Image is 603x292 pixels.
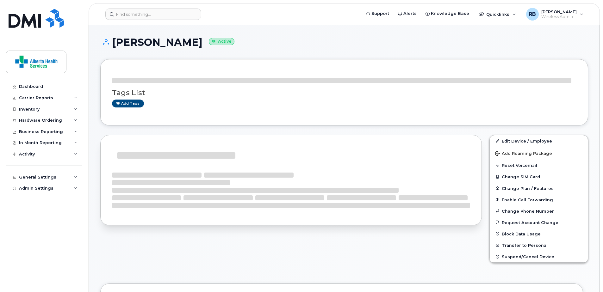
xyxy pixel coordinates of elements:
[490,160,588,171] button: Reset Voicemail
[502,186,554,191] span: Change Plan / Features
[490,135,588,147] a: Edit Device / Employee
[502,197,553,202] span: Enable Call Forwarding
[209,38,234,45] small: Active
[112,89,576,97] h3: Tags List
[490,194,588,205] button: Enable Call Forwarding
[502,254,554,259] span: Suspend/Cancel Device
[490,183,588,194] button: Change Plan / Features
[112,100,144,107] a: Add tags
[490,228,588,240] button: Block Data Usage
[490,251,588,262] button: Suspend/Cancel Device
[490,171,588,182] button: Change SIM Card
[490,240,588,251] button: Transfer to Personal
[490,217,588,228] button: Request Account Change
[490,147,588,160] button: Add Roaming Package
[490,205,588,217] button: Change Phone Number
[100,37,588,48] h1: [PERSON_NAME]
[495,151,552,157] span: Add Roaming Package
